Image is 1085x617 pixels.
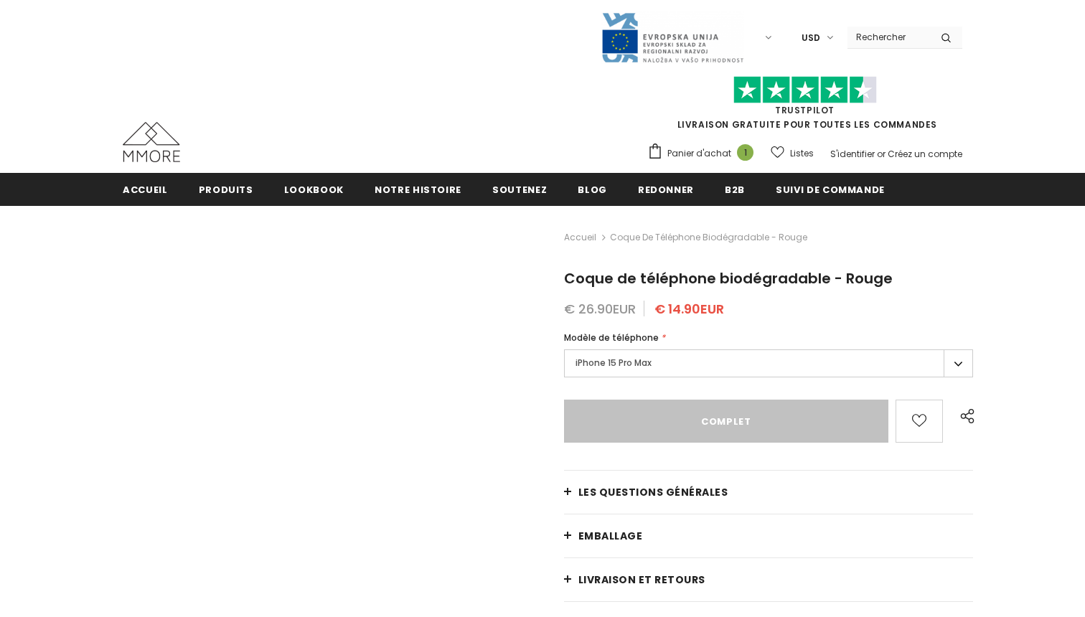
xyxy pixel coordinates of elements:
a: Suivi de commande [776,173,885,205]
a: Javni Razpis [601,31,744,43]
img: Javni Razpis [601,11,744,64]
span: Lookbook [284,183,344,197]
span: Redonner [638,183,694,197]
span: Produits [199,183,253,197]
span: 1 [737,144,753,161]
a: TrustPilot [775,104,835,116]
input: Search Site [847,27,930,47]
span: Modèle de téléphone [564,331,659,344]
span: Les questions générales [578,485,728,499]
span: € 26.90EUR [564,300,636,318]
input: Complet [564,400,888,443]
span: USD [802,31,820,45]
span: Livraison et retours [578,573,705,587]
img: Faites confiance aux étoiles pilotes [733,76,877,104]
a: Notre histoire [375,173,461,205]
a: Panier d'achat 1 [647,143,761,164]
a: Produits [199,173,253,205]
a: Livraison et retours [564,558,973,601]
a: S'identifier [830,148,875,160]
a: Accueil [123,173,168,205]
a: Accueil [564,229,596,246]
span: soutenez [492,183,547,197]
span: Coque de téléphone biodégradable - Rouge [610,229,807,246]
a: EMBALLAGE [564,514,973,557]
span: Suivi de commande [776,183,885,197]
a: Les questions générales [564,471,973,514]
span: € 14.90EUR [654,300,724,318]
a: B2B [725,173,745,205]
a: Lookbook [284,173,344,205]
span: Panier d'achat [667,146,731,161]
a: Créez un compte [888,148,962,160]
a: Redonner [638,173,694,205]
span: Coque de téléphone biodégradable - Rouge [564,268,893,288]
a: Listes [771,141,814,166]
img: Cas MMORE [123,122,180,162]
a: soutenez [492,173,547,205]
span: EMBALLAGE [578,529,643,543]
a: Blog [578,173,607,205]
span: B2B [725,183,745,197]
span: Notre histoire [375,183,461,197]
span: Accueil [123,183,168,197]
label: iPhone 15 Pro Max [564,349,973,377]
span: Listes [790,146,814,161]
span: or [877,148,886,160]
span: Blog [578,183,607,197]
span: LIVRAISON GRATUITE POUR TOUTES LES COMMANDES [647,83,962,131]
